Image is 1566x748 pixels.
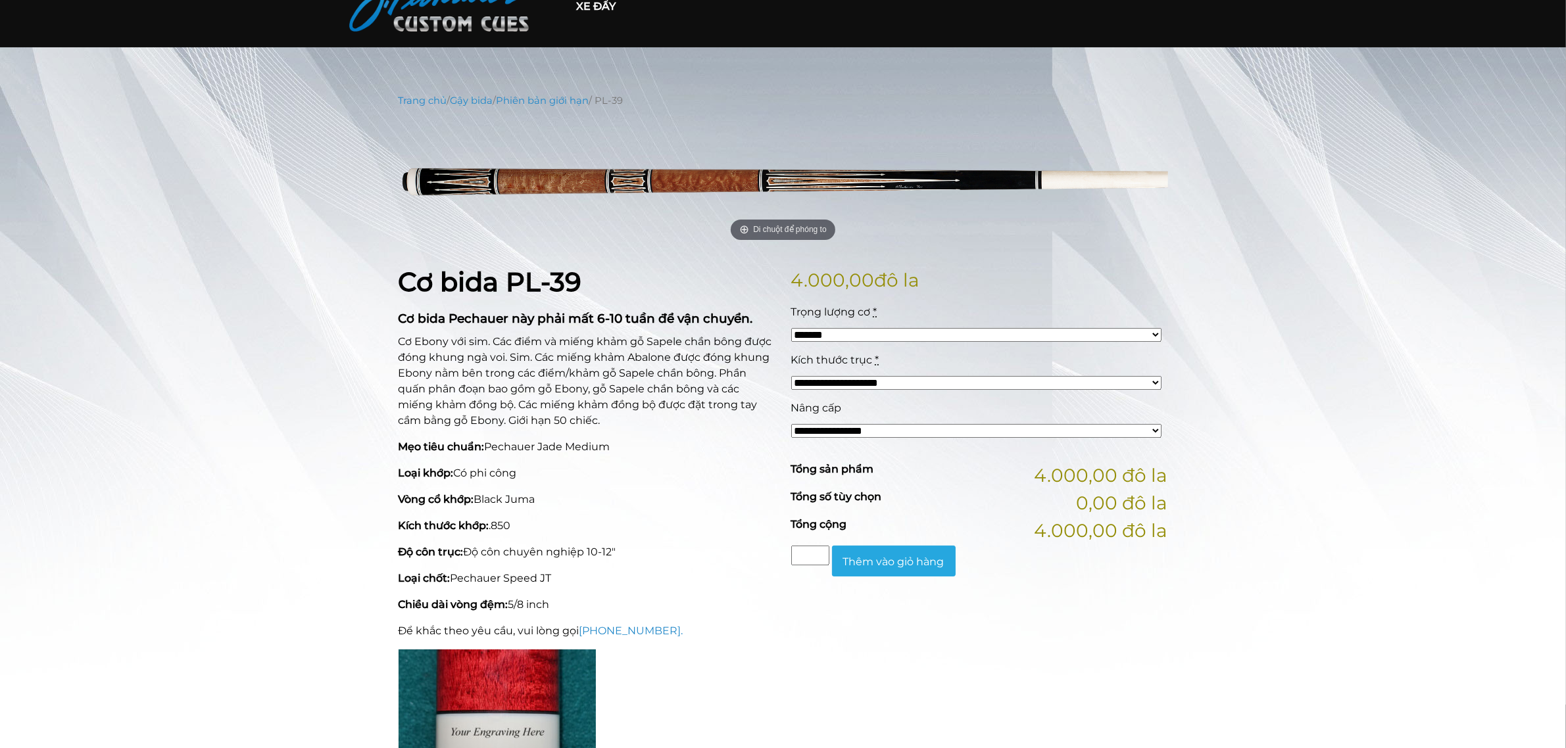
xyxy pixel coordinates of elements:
a: Trang chủ [399,95,447,106]
font: Cơ bida Pechauer này phải mất 6-10 tuần để vận chuyển. [399,311,753,326]
font: Mẹo tiêu chuẩn: [399,440,485,453]
abbr: yêu cầu [873,306,877,318]
font: / [493,95,497,106]
font: Độ côn chuyên nghiệp 10-12" [464,546,616,558]
font: Loại chốt: [399,572,451,584]
font: Kích thước khớp: [399,519,489,532]
font: 4.000,00 đô la [1035,519,1168,542]
font: Pechauer Jade Medium [485,440,610,453]
font: Cơ bida PL-39 [399,266,582,298]
font: 5/8 inch [508,598,550,611]
font: Độ côn trục: [399,546,464,558]
font: .850 [489,519,511,532]
abbr: yêu cầu [875,354,879,366]
font: Loại khớp: [399,467,454,479]
a: [PHONE_NUMBER]. [579,624,683,637]
nav: Đường dẫn bánh mì [399,93,1168,108]
font: Tổng số tùy chọn [791,490,882,503]
font: Chiều dài vòng đệm: [399,598,508,611]
font: / [447,95,451,106]
font: 4.000,00 đô la [1035,464,1168,486]
font: Tổng cộng [791,518,847,530]
a: Gậy bida [451,95,493,106]
font: Có phi công [454,467,517,479]
font: Để khắc theo yêu cầu, vui lòng gọi [399,624,579,637]
img: pl-39.png [399,118,1168,246]
font: Kích thước trục [791,354,873,366]
a: Phiên bản giới hạn [497,95,589,106]
font: Pechauer Speed ​​JT [451,572,552,584]
font: Vòng cổ khớp: [399,493,474,505]
font: 4.000,00 [791,269,875,291]
font: Black Juma [474,493,535,505]
font: Nâng cấp [791,402,842,414]
font: Trọng lượng cơ [791,306,871,318]
font: 0,00 đô la [1077,492,1168,514]
font: Tổng sản phẩm [791,463,874,475]
input: Số lượng sản phẩm [791,546,829,565]
font: / PL-39 [589,95,624,106]
font: Cơ Ebony với sim. Các điểm và miếng khảm gỗ Sapele chần bông được đóng khung ngà voi. Sim. Các mi... [399,335,772,427]
button: Thêm vào giỏ hàng [832,546,956,576]
a: Di chuột để phóng to [399,118,1168,246]
font: Thêm vào giỏ hàng [843,555,944,567]
font: đô la [875,269,920,291]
